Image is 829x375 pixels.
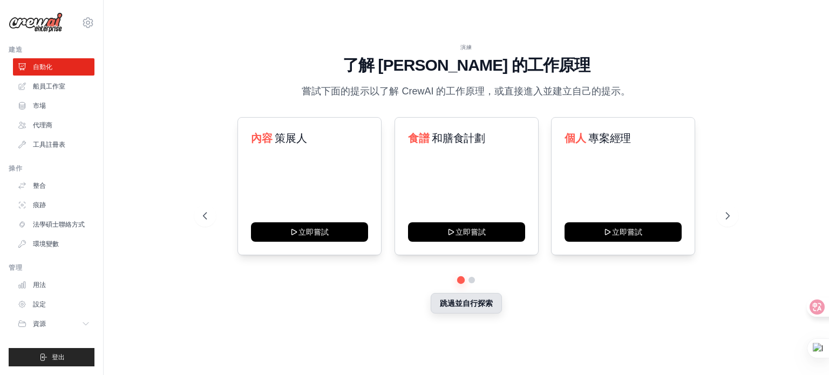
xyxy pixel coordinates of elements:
[275,132,307,144] font: 策展人
[251,222,368,242] button: 立即嘗試
[33,63,52,71] font: 自動化
[13,117,94,134] a: 代理商
[343,56,590,74] font: 了解 [PERSON_NAME] 的工作原理
[298,228,329,236] font: 立即嘗試
[565,222,682,242] button: 立即嘗試
[13,97,94,114] a: 市場
[302,86,630,97] font: 嘗試下面的提示以了解 CrewAI 的工作原理，或直接進入並建立自己的提示。
[13,216,94,233] a: 法學碩士聯絡方式
[589,132,631,144] font: 專案經理
[13,136,94,153] a: 工具註冊表
[613,228,643,236] font: 立即嘗試
[13,276,94,294] a: 用法
[9,264,22,271] font: 管理
[33,141,65,148] font: 工具註冊表
[408,132,429,144] font: 食譜
[9,165,22,172] font: 操作
[440,299,493,308] font: 跳過並自行探索
[460,44,472,50] font: 演練
[33,182,46,189] font: 整合
[33,102,46,110] font: 市場
[9,46,22,53] font: 建造
[13,296,94,313] a: 設定
[13,235,94,253] a: 環境變數
[13,315,94,332] button: 資源
[431,293,502,313] button: 跳過並自行探索
[408,222,525,242] button: 立即嘗試
[33,240,59,248] font: 環境變數
[432,132,485,144] font: 和膳食計劃
[251,132,272,144] font: 內容
[565,132,586,144] font: 個人
[33,201,46,209] font: 痕跡
[13,196,94,214] a: 痕跡
[33,83,65,90] font: 船員工作室
[33,281,46,289] font: 用法
[33,301,46,308] font: 設定
[456,228,486,236] font: 立即嘗試
[9,12,63,33] img: 標識
[52,353,65,361] font: 登出
[9,348,94,366] button: 登出
[33,320,46,328] font: 資源
[13,58,94,76] a: 自動化
[13,78,94,95] a: 船員工作室
[33,121,52,129] font: 代理商
[13,177,94,194] a: 整合
[33,221,85,228] font: 法學碩士聯絡方式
